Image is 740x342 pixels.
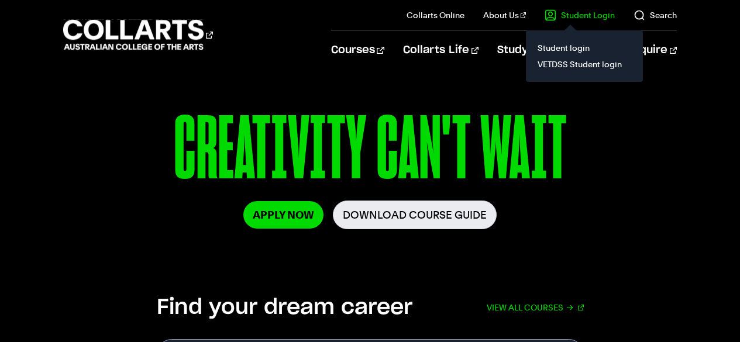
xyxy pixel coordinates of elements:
a: Student Login [545,9,615,21]
p: CREATIVITY CAN'T WAIT [63,104,677,201]
a: Collarts Life [403,31,479,70]
h2: Find your dream career [157,295,412,320]
a: Collarts Online [407,9,464,21]
a: Apply Now [243,201,323,229]
a: Courses [331,31,384,70]
a: Enquire [626,31,677,70]
a: Search [634,9,677,21]
div: Go to homepage [63,18,213,51]
a: View all courses [487,295,584,320]
a: VETDSS Student login [535,56,634,72]
a: About Us [483,9,526,21]
a: Study Information [497,31,607,70]
a: Download Course Guide [333,201,497,229]
a: Student login [535,40,634,56]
